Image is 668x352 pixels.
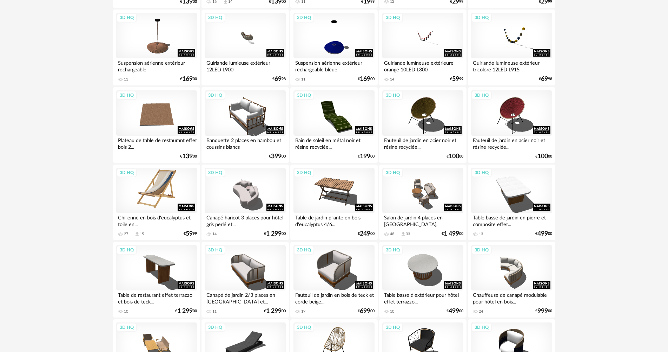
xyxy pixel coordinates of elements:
div: 24 [479,309,483,314]
div: 10 [390,309,394,314]
div: € 00 [264,231,286,236]
div: 3D HQ [471,323,492,332]
span: 999 [537,309,548,314]
div: € 00 [358,231,375,236]
div: 3D HQ [383,13,403,22]
div: Table de jardin pliante en bois d'eucalyptus 4/6... [293,213,374,227]
div: Guirlande lumieuse extérieur 12LED L900 [205,58,285,72]
span: Download icon [134,231,140,237]
div: 48 [390,232,394,237]
div: € 98 [539,77,552,82]
div: 33 [406,232,410,237]
span: 699 [360,309,370,314]
div: 3D HQ [117,13,137,22]
div: € 00 [175,309,197,314]
span: 59 [186,231,193,236]
div: Table de restaurant effet terrazzo et bois de teck... [116,290,197,305]
span: 1 299 [266,231,282,236]
a: 3D HQ Suspension aérienne extérieur rechargeable 11 €16900 [113,9,200,85]
div: Guirlande lumineuse extérieur tricolore 12LED L915 [471,58,552,72]
span: 69 [541,77,548,82]
div: € 00 [269,154,286,159]
div: 3D HQ [294,323,314,332]
div: Banquette 2 places en bambou et coussins blancs [205,136,285,150]
div: Table basse de jardin en pierre et composite effet... [471,213,552,227]
a: 3D HQ Fauteuil de jardin en bois de teck et corde beige... 19 €69900 [290,242,377,318]
div: 3D HQ [205,168,225,177]
div: € 00 [264,309,286,314]
div: 19 [301,309,305,314]
div: Fauteuil de jardin en bois de teck et corde beige... [293,290,374,305]
div: 3D HQ [205,91,225,100]
span: 199 [360,154,370,159]
span: 69 [275,77,282,82]
div: 11 [301,77,305,82]
div: € 00 [442,231,463,236]
a: 3D HQ Guirlande lumieuse extérieur 12LED L900 €6998 [201,9,289,85]
a: 3D HQ Table de restaurant effet terrazzo et bois de teck... 10 €1 29900 [113,242,200,318]
div: 3D HQ [471,168,492,177]
div: 3D HQ [205,323,225,332]
div: € 00 [535,154,552,159]
div: Salon de jardin 4 places en [GEOGRAPHIC_DATA], [GEOGRAPHIC_DATA]... [382,213,463,227]
a: 3D HQ Salon de jardin 4 places en [GEOGRAPHIC_DATA], [GEOGRAPHIC_DATA]... 48 Download icon 33 €1 ... [379,165,466,241]
div: 3D HQ [383,323,403,332]
div: Bain de soleil en métal noir et résine recyclée... [293,136,374,150]
a: 3D HQ Table basse de jardin en pierre et composite effet... 13 €49900 [468,165,555,241]
div: 14 [390,77,394,82]
span: 399 [271,154,282,159]
div: 3D HQ [383,245,403,255]
a: 3D HQ Guirlande lumineuse extérieur tricolore 12LED L915 €6998 [468,9,555,85]
div: 3D HQ [117,168,137,177]
a: 3D HQ Chauffeuse de canapé modulable pour hôtel en bois... 24 €99900 [468,242,555,318]
div: € 00 [535,231,552,236]
div: Guirlande lumineuse extérieure orange 10LED L800 [382,58,463,72]
div: € 00 [358,77,375,82]
a: 3D HQ Bain de soleil en métal noir et résine recyclée... €19900 [290,87,377,163]
div: 14 [212,232,217,237]
span: 499 [537,231,548,236]
div: 3D HQ [383,91,403,100]
div: Fauteuil de jardin en acier noir et résine recyclée... [382,136,463,150]
div: € 99 [184,231,197,236]
div: 11 [212,309,217,314]
div: Suspension aérienne extérieur rechargeable [116,58,197,72]
div: Fauteuil de jardin en acier noir et résine recyclée... [471,136,552,150]
span: 169 [182,77,193,82]
div: 3D HQ [294,91,314,100]
div: € 00 [358,154,375,159]
span: 139 [182,154,193,159]
span: 1 299 [177,309,193,314]
span: 1 299 [266,309,282,314]
span: 1 499 [444,231,459,236]
div: Canapé haricot 3 places pour hôtel gris perlé et... [205,213,285,227]
span: 499 [449,309,459,314]
div: 3D HQ [383,168,403,177]
div: Table basse d'extérieur pour hôtel effet terrazzo... [382,290,463,305]
div: 3D HQ [117,245,137,255]
a: 3D HQ Table de jardin pliante en bois d'eucalyptus 4/6... €24900 [290,165,377,241]
div: € 00 [447,309,463,314]
span: 59 [452,77,459,82]
div: € 00 [180,154,197,159]
span: 169 [360,77,370,82]
div: Chauffeuse de canapé modulable pour hôtel en bois... [471,290,552,305]
div: € 00 [535,309,552,314]
a: 3D HQ Chilienne en bois d'eucalyptus et toile en... 27 Download icon 15 €5999 [113,165,200,241]
a: 3D HQ Table basse d'extérieur pour hôtel effet terrazzo... 10 €49900 [379,242,466,318]
div: € 00 [447,154,463,159]
div: € 98 [272,77,286,82]
a: 3D HQ Guirlande lumineuse extérieure orange 10LED L800 14 €5999 [379,9,466,85]
div: 10 [124,309,128,314]
div: € 00 [358,309,375,314]
div: 3D HQ [205,13,225,22]
a: 3D HQ Canapé de jardin 2/3 places en [GEOGRAPHIC_DATA] et... 11 €1 29900 [201,242,289,318]
div: Plateau de table de restaurant effet bois 2... [116,136,197,150]
span: 100 [449,154,459,159]
div: 15 [140,232,144,237]
div: 13 [479,232,483,237]
div: Canapé de jardin 2/3 places en [GEOGRAPHIC_DATA] et... [205,290,285,305]
span: Download icon [401,231,406,237]
div: 3D HQ [294,13,314,22]
div: Chilienne en bois d'eucalyptus et toile en... [116,213,197,227]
